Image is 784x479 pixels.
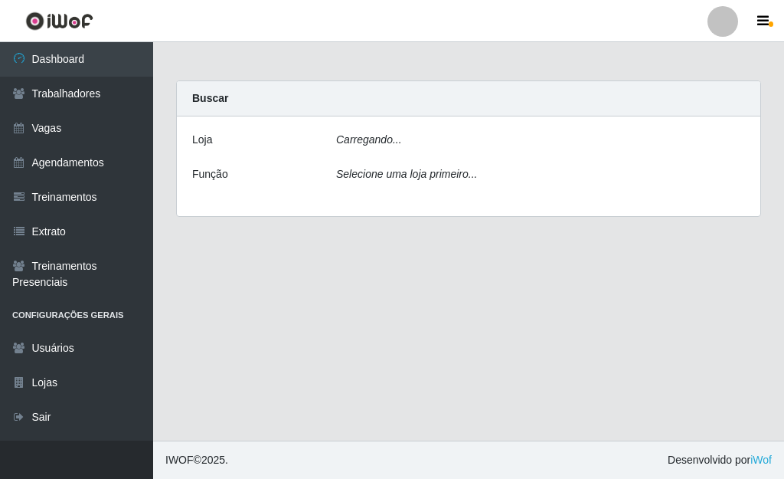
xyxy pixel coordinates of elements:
img: CoreUI Logo [25,11,93,31]
i: Selecione uma loja primeiro... [336,168,477,180]
span: Desenvolvido por [668,452,772,468]
a: iWof [750,454,772,466]
i: Carregando... [336,133,402,146]
span: © 2025 . [165,452,228,468]
label: Loja [192,132,212,148]
label: Função [192,166,228,182]
span: IWOF [165,454,194,466]
strong: Buscar [192,92,228,104]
